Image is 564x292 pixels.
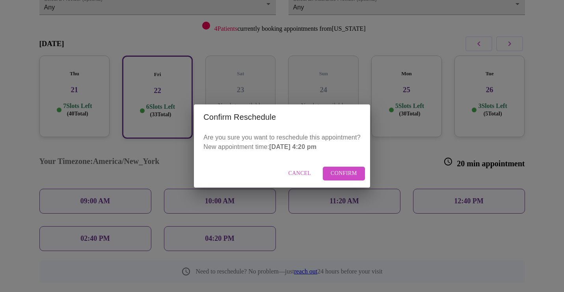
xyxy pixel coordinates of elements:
[203,133,360,152] p: Are you sure you want to reschedule this appointment? New appointment time:
[281,167,319,180] button: Cancel
[323,167,365,180] button: Confirm
[269,143,316,150] strong: [DATE] 4:20 pm
[331,169,357,179] span: Confirm
[203,111,360,123] h2: Confirm Reschedule
[289,169,311,179] span: Cancel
